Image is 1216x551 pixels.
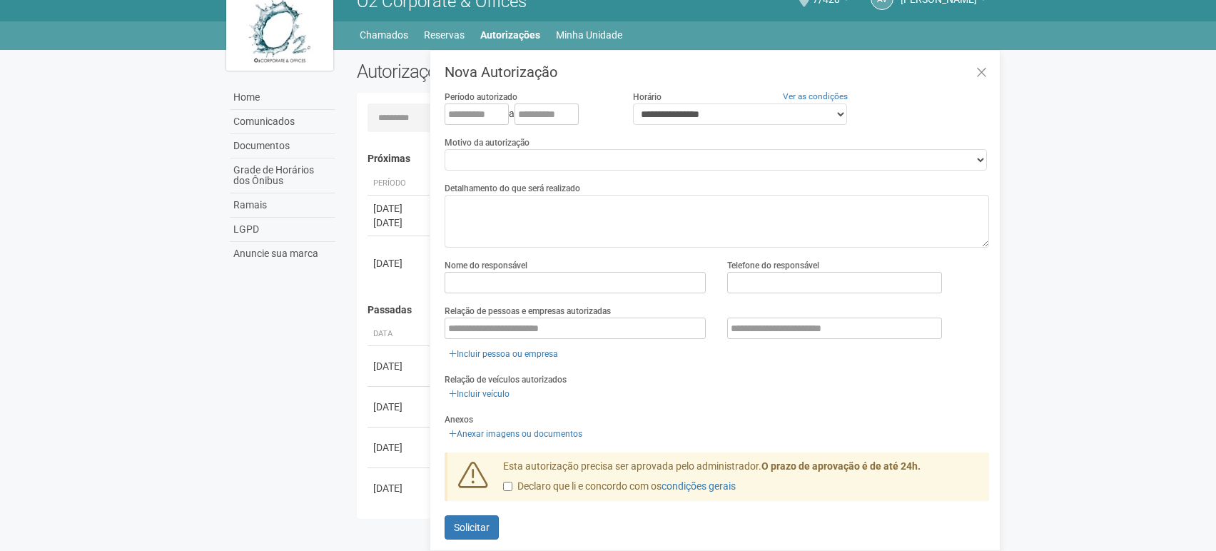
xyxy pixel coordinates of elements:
a: Incluir veículo [445,386,514,402]
button: Solicitar [445,515,499,540]
strong: O prazo de aprovação é de até 24h. [761,460,921,472]
div: [DATE] [373,440,426,455]
h2: Autorizações [357,61,662,82]
a: Autorizações [480,25,540,45]
h4: Passadas [368,305,979,315]
a: LGPD [230,218,335,242]
div: Esta autorização precisa ser aprovada pelo administrador. [492,460,989,501]
div: [DATE] [373,359,426,373]
div: [DATE] [373,481,426,495]
a: condições gerais [662,480,736,492]
label: Horário [633,91,662,103]
label: Relação de veículos autorizados [445,373,567,386]
a: Ver as condições [783,91,848,101]
div: a [445,103,612,125]
a: Anuncie sua marca [230,242,335,266]
a: Comunicados [230,110,335,134]
label: Motivo da autorização [445,136,530,149]
a: Incluir pessoa ou empresa [445,346,562,362]
a: Home [230,86,335,110]
a: Reservas [424,25,465,45]
label: Anexos [445,413,473,426]
div: [DATE] [373,256,426,271]
input: Declaro que li e concordo com oscondições gerais [503,482,512,491]
th: Data [368,323,432,346]
span: Solicitar [454,522,490,533]
div: [DATE] [373,201,426,216]
a: Anexar imagens ou documentos [445,426,587,442]
a: Minha Unidade [556,25,622,45]
th: Período [368,172,432,196]
h4: Próximas [368,153,979,164]
label: Telefone do responsável [727,259,819,272]
a: Documentos [230,134,335,158]
label: Relação de pessoas e empresas autorizadas [445,305,611,318]
h3: Nova Autorização [445,65,989,79]
label: Período autorizado [445,91,517,103]
label: Nome do responsável [445,259,527,272]
div: [DATE] [373,400,426,414]
a: Grade de Horários dos Ônibus [230,158,335,193]
a: Ramais [230,193,335,218]
div: [DATE] [373,216,426,230]
label: Declaro que li e concordo com os [503,480,736,494]
a: Chamados [360,25,408,45]
label: Detalhamento do que será realizado [445,182,580,195]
